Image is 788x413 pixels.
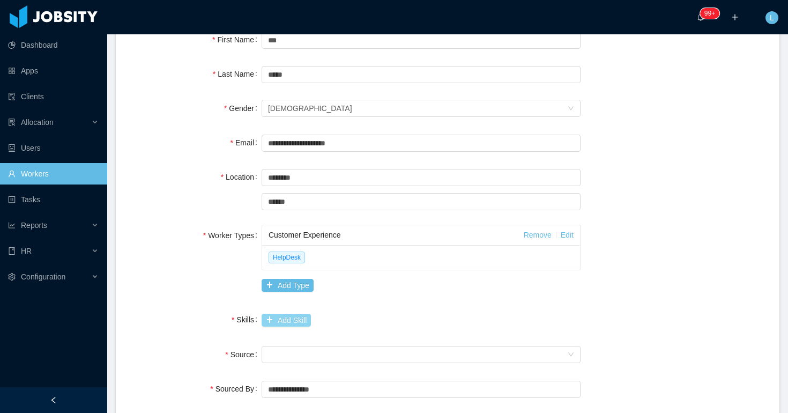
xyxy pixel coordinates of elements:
input: Email [262,135,581,152]
button: icon: plusAdd Type [262,279,314,292]
span: HR [21,247,32,255]
label: Email [231,138,262,147]
button: icon: plusAdd Skill [262,314,311,327]
a: icon: appstoreApps [8,60,99,82]
a: Remove [524,231,552,239]
input: First Name [262,32,581,49]
span: Configuration [21,272,65,281]
label: Gender [224,104,262,113]
a: icon: auditClients [8,86,99,107]
i: icon: line-chart [8,222,16,229]
label: Location [221,173,262,181]
label: Sourced By [210,385,262,393]
input: Last Name [262,66,581,83]
i: icon: setting [8,273,16,281]
sup: 2132 [700,8,719,19]
a: icon: userWorkers [8,163,99,185]
a: Edit [561,231,574,239]
a: icon: profileTasks [8,189,99,210]
i: icon: bell [697,13,704,21]
i: icon: down [568,105,574,113]
i: icon: solution [8,119,16,126]
label: Source [225,350,262,359]
span: Allocation [21,118,54,127]
label: First Name [212,35,262,44]
a: icon: robotUsers [8,137,99,159]
i: icon: plus [731,13,739,21]
i: icon: book [8,247,16,255]
div: Male [268,100,352,116]
span: Reports [21,221,47,230]
label: Worker Types [203,231,262,240]
label: Skills [232,315,262,324]
div: Customer Experience [269,225,524,245]
label: Last Name [213,70,262,78]
a: icon: pie-chartDashboard [8,34,99,56]
span: HelpDesk [269,252,305,263]
span: L [770,11,774,24]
